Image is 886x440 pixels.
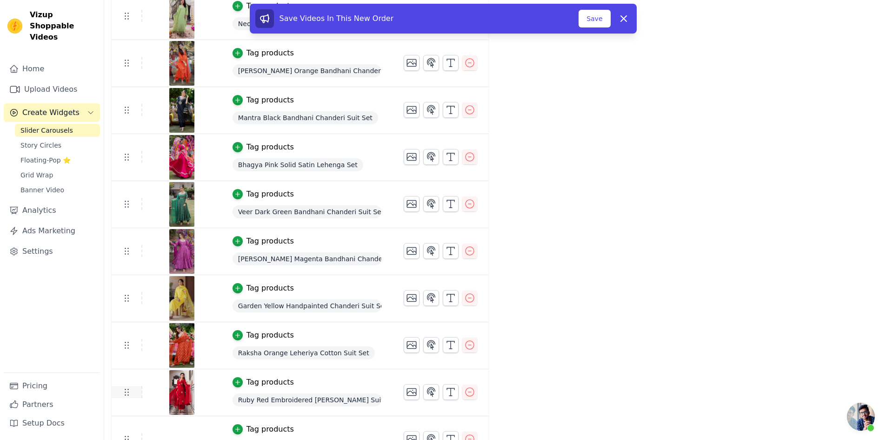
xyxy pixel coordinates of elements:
[246,47,294,59] div: Tag products
[579,10,610,27] button: Save
[404,149,420,165] button: Change Thumbnail
[246,283,294,294] div: Tag products
[4,60,100,78] a: Home
[4,222,100,240] a: Ads Marketing
[15,169,100,182] a: Grid Wrap
[233,283,294,294] button: Tag products
[233,205,381,218] span: Veer Dark Green Bandhani Chanderi Suit Set
[169,370,195,415] img: reel-preview-www-aachho-com.myshopify.com-3663964775597278335_3627947309.jpeg
[233,95,294,106] button: Tag products
[847,403,875,431] div: Open chat
[246,0,294,12] div: Tag products
[20,141,61,150] span: Story Circles
[20,126,73,135] span: Slider Carousels
[169,229,195,274] img: reel-preview-www-aachho-com.myshopify.com-3687157424714122059_3627947309.jpeg
[233,424,294,435] button: Tag products
[404,243,420,259] button: Change Thumbnail
[169,88,195,133] img: reel-preview-www-aachho-com.myshopify.com-3683865742870399027_3627947309.jpeg
[4,377,100,395] a: Pricing
[233,346,375,359] span: Raksha Orange Leheriya Cotton Suit Set
[4,103,100,122] button: Create Widgets
[404,337,420,353] button: Change Thumbnail
[404,384,420,400] button: Change Thumbnail
[246,189,294,200] div: Tag products
[233,158,363,171] span: Bhagya Pink Solid Satin Lehenga Set
[233,252,381,265] span: [PERSON_NAME] Magenta Bandhani Chanderi Suit Set
[246,236,294,247] div: Tag products
[4,201,100,220] a: Analytics
[169,135,195,180] img: reel-preview-www-aachho-com.myshopify.com-3686432419076252719_3627947309.jpeg
[404,55,420,71] button: Change Thumbnail
[169,323,195,368] img: reel-preview-www-aachho-com.myshopify.com-3687882042278032827_3627947309.jpeg
[22,107,80,118] span: Create Widgets
[246,424,294,435] div: Tag products
[4,242,100,261] a: Settings
[15,124,100,137] a: Slider Carousels
[4,395,100,414] a: Partners
[233,236,294,247] button: Tag products
[233,0,294,12] button: Tag products
[246,95,294,106] div: Tag products
[169,182,195,227] img: reel-preview-www-aachho-com.myshopify.com-3684983173345034630_3627947309.jpeg
[233,299,381,312] span: Garden Yellow Handpainted Chanderi Suit Set
[233,377,294,388] button: Tag products
[20,185,64,195] span: Banner Video
[404,290,420,306] button: Change Thumbnail
[233,330,294,341] button: Tag products
[280,14,394,23] span: Save Videos In This New Order
[233,111,378,124] span: Mantra Black Bandhani Chanderi Suit Set
[15,139,100,152] a: Story Circles
[15,154,100,167] a: Floating-Pop ⭐
[233,47,294,59] button: Tag products
[246,330,294,341] div: Tag products
[20,156,71,165] span: Floating-Pop ⭐
[246,377,294,388] div: Tag products
[169,276,195,321] img: reel-preview-www-aachho-com.myshopify.com-3645861950329905241_3627947309.jpeg
[169,41,195,86] img: reel-preview-www-aachho-com.myshopify.com-3688606780881114291_3627947309.jpeg
[20,170,53,180] span: Grid Wrap
[233,64,381,77] span: [PERSON_NAME] Orange Bandhani Chanderi Suit Set
[233,393,381,406] span: Ruby Red Embroidered [PERSON_NAME] Suit Set
[404,196,420,212] button: Change Thumbnail
[15,183,100,196] a: Banner Video
[233,189,294,200] button: Tag products
[4,80,100,99] a: Upload Videos
[404,102,420,118] button: Change Thumbnail
[233,142,294,153] button: Tag products
[246,142,294,153] div: Tag products
[4,414,100,433] a: Setup Docs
